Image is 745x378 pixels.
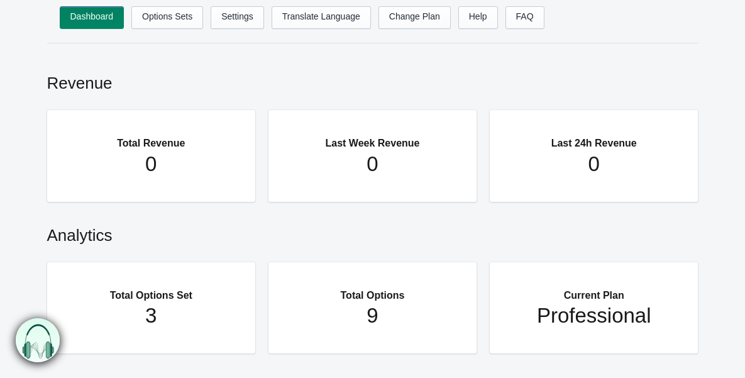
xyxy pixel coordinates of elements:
[72,152,231,177] h1: 0
[272,6,371,29] a: Translate Language
[515,275,673,304] h2: Current Plan
[47,59,698,101] h2: Revenue
[294,275,452,304] h2: Total Options
[505,6,544,29] a: FAQ
[72,303,231,328] h1: 3
[458,6,498,29] a: Help
[60,6,124,29] a: Dashboard
[131,6,203,29] a: Options Sets
[72,123,231,152] h2: Total Revenue
[515,152,673,177] h1: 0
[47,211,698,253] h2: Analytics
[294,303,452,328] h1: 9
[294,152,452,177] h1: 0
[16,318,60,362] img: bxm.png
[294,123,452,152] h2: Last Week Revenue
[515,303,673,328] h1: Professional
[378,6,451,29] a: Change Plan
[72,275,231,304] h2: Total Options Set
[515,123,673,152] h2: Last 24h Revenue
[211,6,264,29] a: Settings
